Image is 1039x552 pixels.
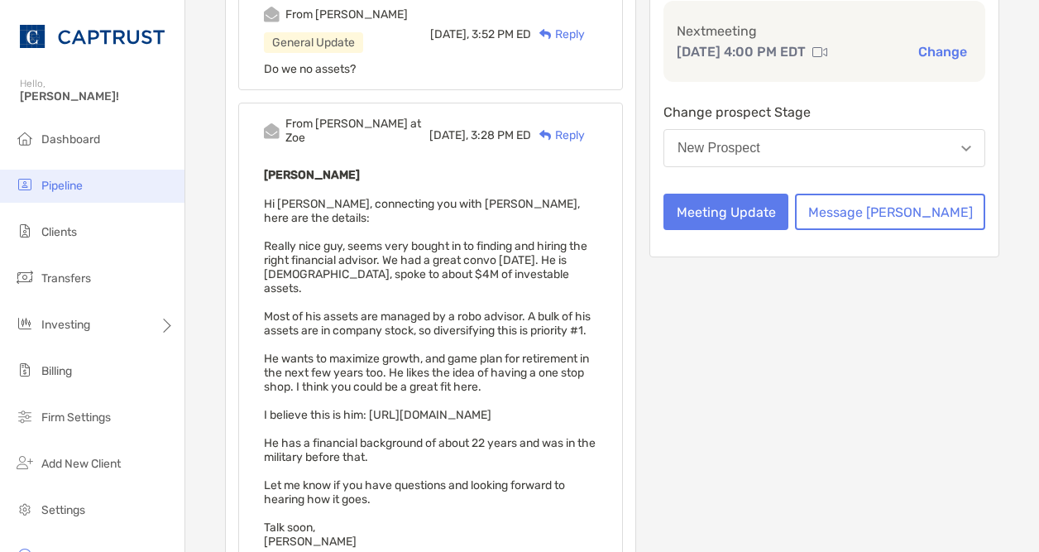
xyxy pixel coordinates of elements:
p: Change prospect Stage [663,102,985,122]
img: Reply icon [539,130,552,141]
img: firm-settings icon [15,406,35,426]
span: Pipeline [41,179,83,193]
span: [DATE], [429,128,468,142]
span: Transfers [41,271,91,286]
span: Do we no assets? [264,62,356,76]
img: transfers icon [15,267,35,287]
span: Clients [41,225,77,239]
div: From [PERSON_NAME] at Zoe [285,117,429,145]
span: [PERSON_NAME]! [20,89,175,103]
img: investing icon [15,314,35,334]
span: Firm Settings [41,410,111,425]
p: Next meeting [677,21,972,41]
img: clients icon [15,221,35,241]
p: [DATE] 4:00 PM EDT [677,41,806,62]
button: Message [PERSON_NAME] [795,194,985,230]
span: Add New Client [41,457,121,471]
span: Billing [41,364,72,378]
span: 3:28 PM ED [471,128,531,142]
span: Dashboard [41,132,100,146]
div: From [PERSON_NAME] [285,7,408,22]
img: add_new_client icon [15,453,35,473]
span: Investing [41,318,90,332]
img: billing icon [15,360,35,380]
div: General Update [264,32,363,53]
b: [PERSON_NAME] [264,168,360,182]
span: 3:52 PM ED [472,27,531,41]
button: Meeting Update [663,194,788,230]
span: [DATE], [430,27,469,41]
img: pipeline icon [15,175,35,194]
span: Hi [PERSON_NAME], connecting you with [PERSON_NAME], here are the details: Really nice guy, seems... [264,197,596,549]
div: New Prospect [678,141,760,156]
img: dashboard icon [15,128,35,148]
img: communication type [812,46,827,59]
button: New Prospect [663,129,985,167]
div: Reply [531,127,585,144]
button: Change [913,43,972,60]
img: Open dropdown arrow [961,146,971,151]
img: CAPTRUST Logo [20,7,165,66]
img: Event icon [264,7,280,22]
span: Settings [41,503,85,517]
div: Reply [531,26,585,43]
img: Reply icon [539,29,552,40]
img: settings icon [15,499,35,519]
img: Event icon [264,123,280,139]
